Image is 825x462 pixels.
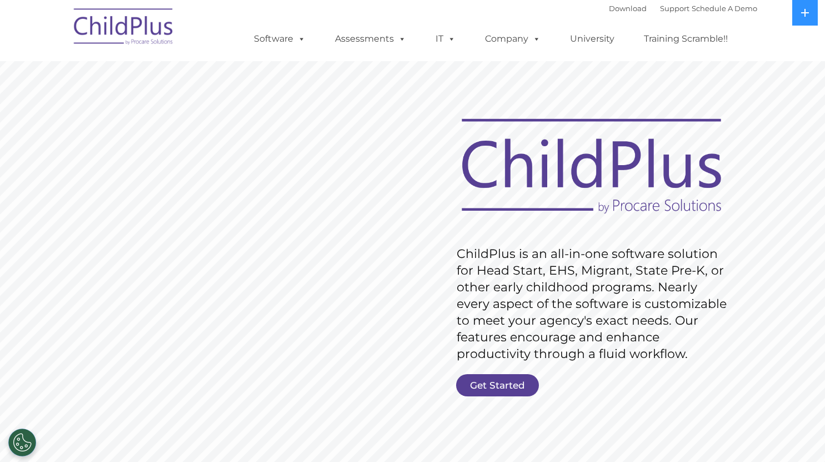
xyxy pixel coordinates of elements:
img: ChildPlus by Procare Solutions [68,1,179,56]
font: | [609,4,757,13]
a: Company [474,28,552,50]
rs-layer: ChildPlus is an all-in-one software solution for Head Start, EHS, Migrant, State Pre-K, or other ... [457,246,732,362]
a: Download [609,4,647,13]
a: Schedule A Demo [692,4,757,13]
a: Software [243,28,317,50]
button: Cookies Settings [8,429,36,456]
a: Training Scramble!! [633,28,739,50]
a: IT [424,28,467,50]
a: Assessments [324,28,417,50]
a: University [559,28,626,50]
a: Get Started [456,374,539,396]
a: Support [660,4,689,13]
